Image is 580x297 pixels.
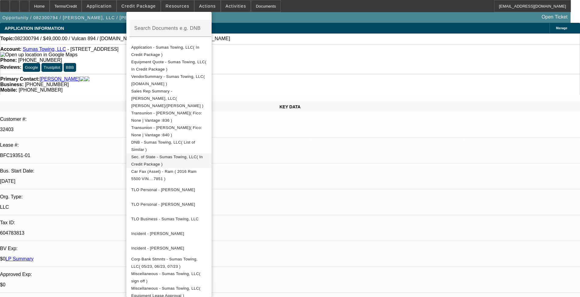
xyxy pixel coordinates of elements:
button: Transunion - Edwards, Kaylene( Fico: None | Vantage :836 ) [126,110,212,124]
button: Corp Bank Stmnts - Sumas Towing, LLC( 05/23, 06/23, 07/23 ) [126,256,212,270]
span: Transunion - [PERSON_NAME]( Fico: None | Vantage :840 ) [131,125,202,137]
button: Miscellaneous - Sumas Towing, LLC( sign off ) [126,270,212,285]
button: TLO Personal - Edwards, Kaylene [126,183,212,197]
button: Sec. of State - Sumas Towing, LLC( In Credit Package ) [126,153,212,168]
span: Incident - [PERSON_NAME] [131,246,184,250]
span: Sec. of State - Sumas Towing, LLC( In Credit Package ) [131,155,203,166]
span: TLO Business - Sumas Towing, LLC [131,217,199,221]
span: Car Fax (Asset) - Ram ( 2016 Ram 5500 VIN....7851 ) [131,169,197,181]
span: TLO Personal - [PERSON_NAME] [131,202,195,207]
button: Car Fax (Asset) - Ram ( 2016 Ram 5500 VIN....7851 ) [126,168,212,183]
span: VendorSummary - Sumas Towing, LLC( [DOMAIN_NAME] ) [131,74,205,86]
button: TLO Personal - Edwards, William [126,197,212,212]
button: VendorSummary - Sumas Towing, LLC( Equip-Used.com ) [126,73,212,88]
span: Corp Bank Stmnts - Sumas Towing, LLC( 05/23, 06/23, 07/23 ) [131,257,198,269]
span: TLO Personal - [PERSON_NAME] [131,187,195,192]
span: Equipment Quote - Sumas Towing, LLC( In Credit Package ) [131,60,206,72]
button: TLO Business - Sumas Towing, LLC [126,212,212,226]
button: Equipment Quote - Sumas Towing, LLC( In Credit Package ) [126,58,212,73]
button: DNB - Sumas Towing, LLC( List of Similar ) [126,139,212,153]
button: Incident - Edwards, Kaylene [126,226,212,241]
button: Application - Sumas Towing, LLC( In Credit Package ) [126,44,212,58]
span: Incident - [PERSON_NAME] [131,231,184,236]
mat-label: Search Documents e.g. DNB [134,26,201,31]
span: Transunion - [PERSON_NAME]( Fico: None | Vantage :836 ) [131,111,202,123]
span: Miscellaneous - Sumas Towing, LLC( sign off ) [131,271,200,283]
span: DNB - Sumas Towing, LLC( List of Similar ) [131,140,195,152]
button: Incident - Edwards, William [126,241,212,256]
button: Transunion - Edwards, William( Fico: None | Vantage :840 ) [126,124,212,139]
button: Sales Rep Summary - Sumas Towing, LLC( Lionello, Nick/Greene, Derek ) [126,88,212,110]
span: Sales Rep Summary - [PERSON_NAME], LLC( [PERSON_NAME]/[PERSON_NAME] ) [131,89,203,108]
span: Application - Sumas Towing, LLC( In Credit Package ) [131,45,199,57]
